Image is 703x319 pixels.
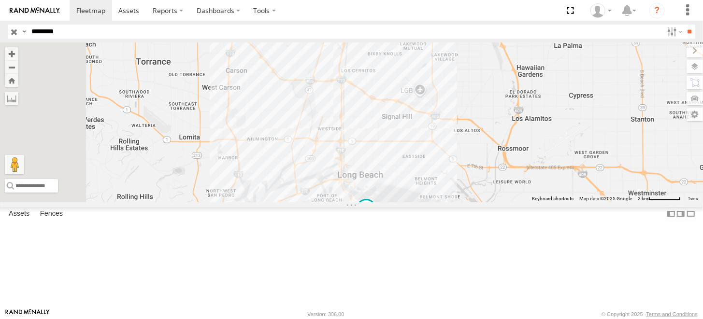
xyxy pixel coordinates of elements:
a: Visit our Website [5,309,50,319]
label: Hide Summary Table [686,207,696,221]
a: Terms and Conditions [646,311,698,317]
label: Dock Summary Table to the Left [666,207,676,221]
i: ? [649,3,665,18]
button: Map Scale: 2 km per 63 pixels [635,195,684,202]
button: Zoom out [5,60,18,74]
button: Zoom in [5,47,18,60]
label: Dock Summary Table to the Right [676,207,686,221]
a: Terms [689,196,699,200]
label: Search Query [20,25,28,39]
div: Zulema McIntosch [587,3,615,18]
label: Fences [35,208,68,221]
span: Map data ©2025 Google [579,196,632,201]
label: Map Settings [687,108,703,121]
div: Version: 306.00 [307,311,344,317]
button: Drag Pegman onto the map to open Street View [5,155,24,174]
span: 2 km [638,196,648,201]
label: Measure [5,92,18,105]
div: © Copyright 2025 - [602,311,698,317]
img: rand-logo.svg [10,7,60,14]
button: Keyboard shortcuts [532,195,574,202]
button: Zoom Home [5,74,18,87]
label: Search Filter Options [663,25,684,39]
label: Assets [4,208,34,221]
